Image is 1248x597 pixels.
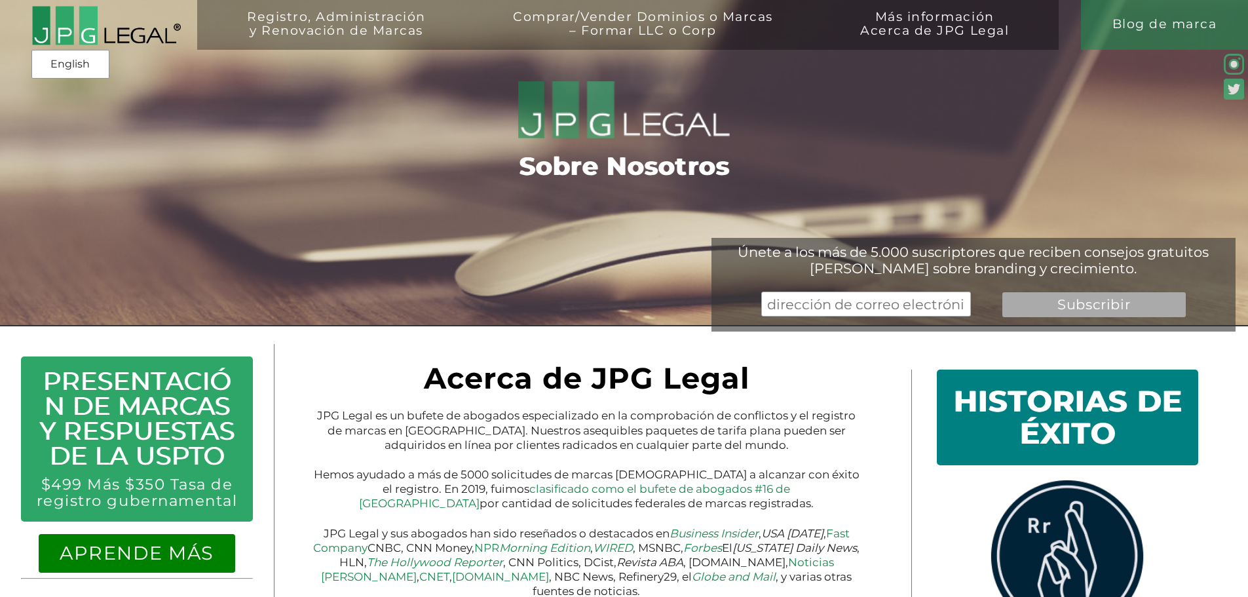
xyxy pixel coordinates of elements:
a: APRENDE MÁS [60,541,214,564]
a: WIRED [593,541,633,554]
h1: Acerca de JPG Legal [312,370,861,394]
a: Más informaciónAcerca de JPG Legal [823,10,1046,60]
a: Comprar/Vender Dominios o Marcas– Formar LLC o Corp [476,10,810,60]
em: [US_STATE] Daily News [732,541,857,554]
em: USA [DATE] [761,527,823,540]
a: clasificado como el bufete de abogados #16 de [GEOGRAPHIC_DATA] [359,482,790,510]
img: Twitter_Social_Icon_Rounded_Square_Color-mid-green3-90.png [1224,79,1245,100]
input: dirección de correo electrónico [761,292,971,317]
a: Registro, Administracióny Renovación de Marcas [210,10,463,60]
a: [DOMAIN_NAME] [452,570,549,583]
a: Presentación de marcas y respuestas de la USPTO [39,366,235,471]
a: English [35,52,105,76]
div: Únete a los más de 5.000 suscriptores que reciben consejos gratuitos [PERSON_NAME] sobre branding... [711,244,1236,277]
a: Noticias [PERSON_NAME] [321,556,834,583]
p: JPG Legal es un bufete de abogados especializado en la comprobación de conflictos y el registro d... [312,408,861,452]
a: Business Insider [670,527,759,540]
em: Morning Edition [499,541,590,554]
h1: HISTORIAS DE ÉXITO [949,382,1186,453]
a: CNET [419,570,449,583]
a: Globe and Mail [692,570,776,583]
img: glyph-logo_May2016-green3-90.png [1224,54,1245,75]
a: NPRMorning Edition [474,541,590,554]
p: Hemos ayudado a más de 5000 solicitudes de marcas [DEMOGRAPHIC_DATA] a alcanzar con éxito el regi... [312,467,861,510]
input: Subscribir [1002,292,1186,317]
img: 2016-logo-black-letters-3-r.png [31,5,181,46]
a: Fast Company [313,527,850,554]
a: The Hollywood Reporter [367,556,503,569]
a: Forbes [683,541,722,554]
a: $499 Más $350 Tasa de registro gubernamental [37,475,238,510]
em: Revista ABA [616,556,683,569]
